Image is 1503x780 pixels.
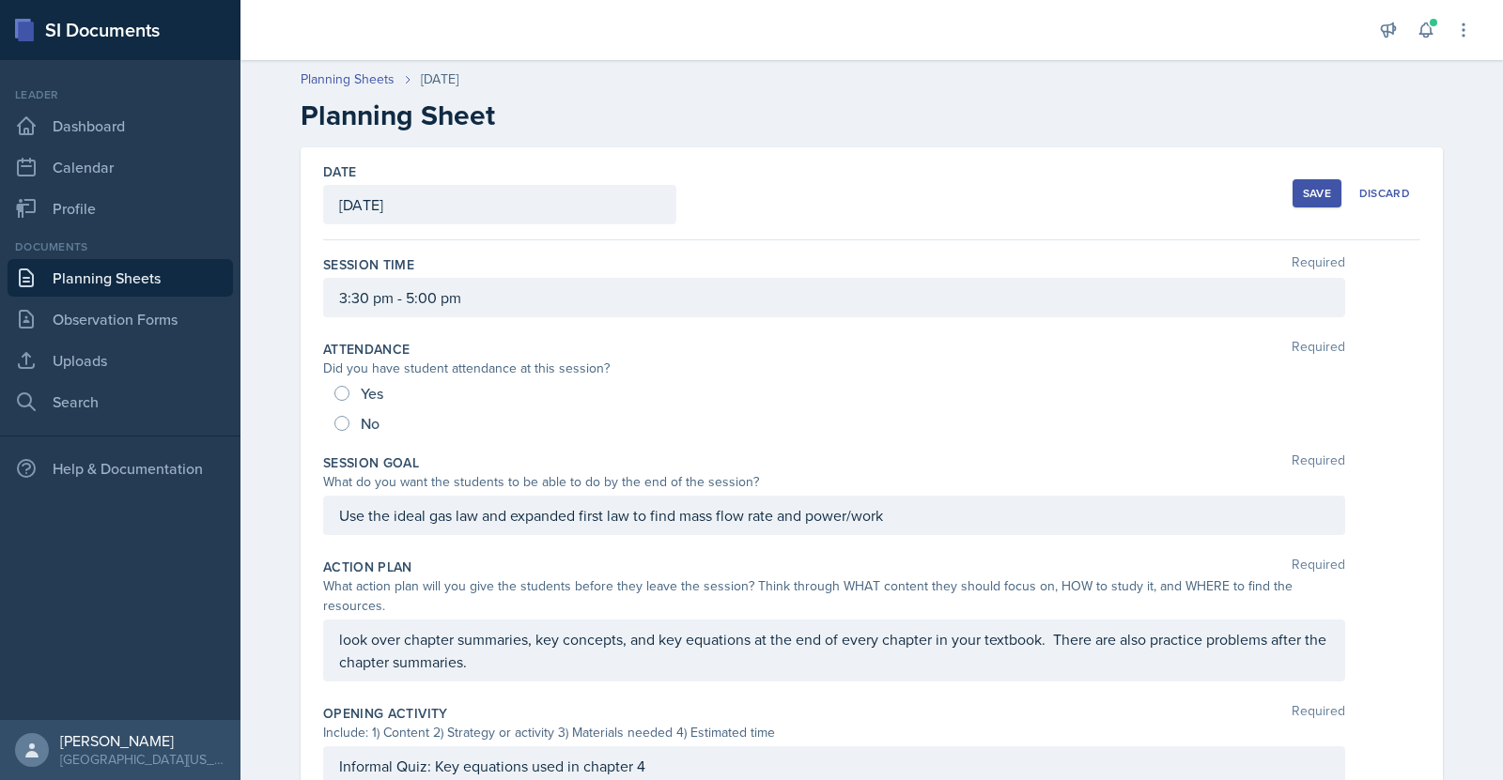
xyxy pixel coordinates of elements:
[339,755,1329,777] p: Informal Quiz: Key equations used in chapter 4
[1292,340,1345,359] span: Required
[323,723,1345,742] div: Include: 1) Content 2) Strategy or activity 3) Materials needed 4) Estimated time
[8,383,233,421] a: Search
[301,99,1443,132] h2: Planning Sheet
[1292,558,1345,576] span: Required
[8,148,233,186] a: Calendar
[1293,179,1341,207] button: Save
[1359,186,1410,201] div: Discard
[339,286,1329,309] p: 3:30 pm - 5:00 pm
[361,384,383,403] span: Yes
[323,576,1345,616] div: What action plan will you give the students before they leave the session? Think through WHAT con...
[8,107,233,145] a: Dashboard
[323,453,419,472] label: Session Goal
[8,342,233,379] a: Uploads
[339,504,1329,527] p: Use the ideal gas law and expanded first law to find mass flow rate and power/work
[361,414,380,433] span: No
[323,704,448,723] label: Opening Activity
[323,162,356,181] label: Date
[8,190,233,227] a: Profile
[60,731,225,750] div: [PERSON_NAME]
[323,359,1345,378] div: Did you have student attendance at this session?
[8,450,233,487] div: Help & Documentation
[301,69,395,89] a: Planning Sheets
[339,628,1329,673] p: look over chapter summaries, key concepts, and key equations at the end of every chapter in your ...
[8,300,233,338] a: Observation Forms
[421,69,458,89] div: [DATE]
[8,86,233,103] div: Leader
[323,340,411,359] label: Attendance
[60,750,225,769] div: [GEOGRAPHIC_DATA][US_STATE] in [GEOGRAPHIC_DATA]
[1303,186,1331,201] div: Save
[1292,704,1345,723] span: Required
[1292,255,1345,274] span: Required
[1349,179,1420,207] button: Discard
[323,255,414,274] label: Session Time
[8,238,233,255] div: Documents
[323,558,412,576] label: Action Plan
[1292,453,1345,472] span: Required
[8,259,233,297] a: Planning Sheets
[323,472,1345,492] div: What do you want the students to be able to do by the end of the session?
